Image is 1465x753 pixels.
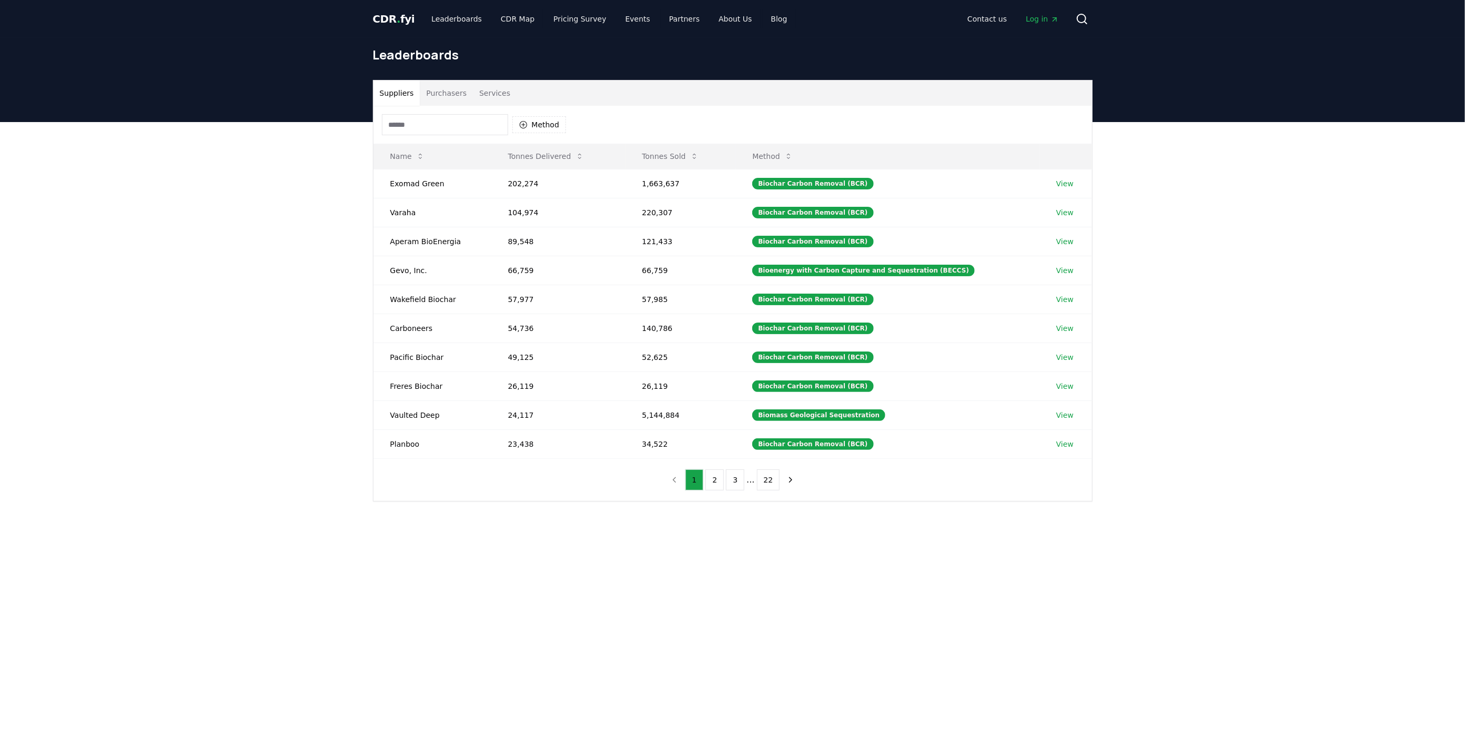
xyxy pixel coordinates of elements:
button: 22 [757,469,780,490]
a: View [1056,236,1074,247]
a: View [1056,381,1074,391]
td: Vaulted Deep [373,400,491,429]
td: 66,759 [491,256,625,285]
button: Tonnes Sold [634,146,707,167]
a: Blog [763,9,796,28]
div: Biochar Carbon Removal (BCR) [752,438,873,450]
div: Biochar Carbon Removal (BCR) [752,352,873,363]
div: Biochar Carbon Removal (BCR) [752,207,873,218]
a: Partners [661,9,708,28]
button: Method [744,146,801,167]
td: 26,119 [625,372,736,400]
a: View [1056,439,1074,449]
span: Log in [1026,14,1058,24]
div: Biochar Carbon Removal (BCR) [752,236,873,247]
td: 34,522 [625,429,736,458]
a: View [1056,294,1074,305]
h1: Leaderboards [373,46,1093,63]
button: Suppliers [373,81,420,106]
td: 202,274 [491,169,625,198]
span: CDR fyi [373,13,415,25]
a: View [1056,410,1074,420]
td: Pacific Biochar [373,343,491,372]
a: View [1056,207,1074,218]
a: About Us [710,9,760,28]
button: Method [512,116,567,133]
button: 1 [685,469,704,490]
td: 24,117 [491,400,625,429]
button: 2 [705,469,724,490]
li: ... [746,474,754,486]
td: 57,977 [491,285,625,314]
td: 23,438 [491,429,625,458]
td: Planboo [373,429,491,458]
a: CDR.fyi [373,12,415,26]
td: 52,625 [625,343,736,372]
a: View [1056,323,1074,334]
td: Wakefield Biochar [373,285,491,314]
td: 121,433 [625,227,736,256]
td: 220,307 [625,198,736,227]
td: 66,759 [625,256,736,285]
button: Services [473,81,517,106]
a: Pricing Survey [545,9,614,28]
nav: Main [959,9,1067,28]
div: Biomass Geological Sequestration [752,409,885,421]
td: 5,144,884 [625,400,736,429]
a: View [1056,265,1074,276]
td: 1,663,637 [625,169,736,198]
td: Freres Biochar [373,372,491,400]
td: Aperam BioEnergia [373,227,491,256]
td: Exomad Green [373,169,491,198]
a: Contact us [959,9,1015,28]
a: CDR Map [492,9,543,28]
a: Leaderboards [423,9,490,28]
td: 49,125 [491,343,625,372]
td: 57,985 [625,285,736,314]
div: Biochar Carbon Removal (BCR) [752,323,873,334]
div: Biochar Carbon Removal (BCR) [752,380,873,392]
td: 26,119 [491,372,625,400]
a: View [1056,352,1074,363]
td: 54,736 [491,314,625,343]
td: Varaha [373,198,491,227]
button: Tonnes Delivered [500,146,592,167]
div: Biochar Carbon Removal (BCR) [752,294,873,305]
td: 104,974 [491,198,625,227]
button: 3 [726,469,744,490]
a: Events [617,9,659,28]
a: Log in [1017,9,1067,28]
span: . [397,13,400,25]
td: 89,548 [491,227,625,256]
td: 140,786 [625,314,736,343]
div: Bioenergy with Carbon Capture and Sequestration (BECCS) [752,265,975,276]
button: next page [782,469,800,490]
td: Carboneers [373,314,491,343]
a: View [1056,178,1074,189]
nav: Main [423,9,795,28]
div: Biochar Carbon Removal (BCR) [752,178,873,189]
button: Name [382,146,433,167]
td: Gevo, Inc. [373,256,491,285]
button: Purchasers [420,81,473,106]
